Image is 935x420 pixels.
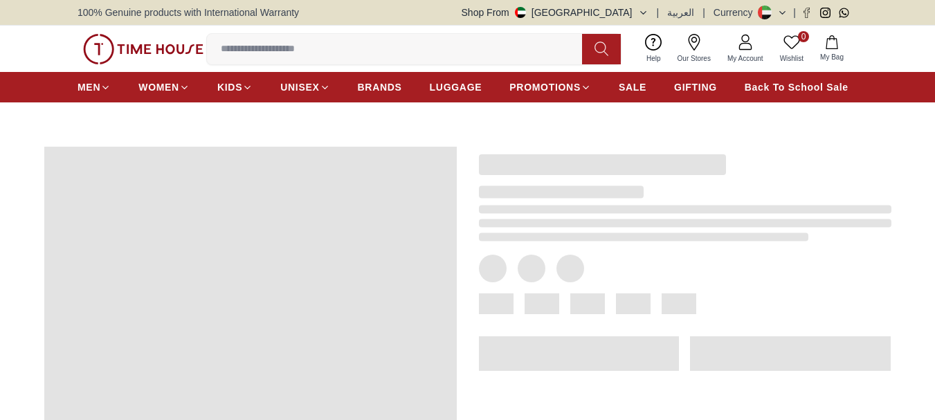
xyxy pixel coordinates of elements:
span: PROMOTIONS [509,80,581,94]
span: | [702,6,705,19]
span: Our Stores [672,53,716,64]
a: KIDS [217,75,253,100]
a: Back To School Sale [745,75,848,100]
a: SALE [619,75,646,100]
span: | [793,6,796,19]
a: Facebook [801,8,812,18]
a: MEN [78,75,111,100]
a: Instagram [820,8,830,18]
span: Back To School Sale [745,80,848,94]
a: LUGGAGE [430,75,482,100]
a: Help [638,31,669,66]
span: UNISEX [280,80,319,94]
button: Shop From[GEOGRAPHIC_DATA] [462,6,648,19]
span: SALE [619,80,646,94]
span: WOMEN [138,80,179,94]
a: GIFTING [674,75,717,100]
span: Wishlist [774,53,809,64]
button: My Bag [812,33,852,65]
a: Our Stores [669,31,719,66]
a: Whatsapp [839,8,849,18]
a: 0Wishlist [772,31,812,66]
span: BRANDS [358,80,402,94]
span: My Account [722,53,769,64]
span: 100% Genuine products with International Warranty [78,6,299,19]
a: WOMEN [138,75,190,100]
span: GIFTING [674,80,717,94]
img: ... [83,34,203,64]
div: Currency [714,6,759,19]
a: BRANDS [358,75,402,100]
span: MEN [78,80,100,94]
span: LUGGAGE [430,80,482,94]
span: KIDS [217,80,242,94]
span: | [657,6,660,19]
button: العربية [667,6,694,19]
span: My Bag [815,52,849,62]
a: UNISEX [280,75,329,100]
span: Help [641,53,666,64]
img: United Arab Emirates [515,7,526,18]
span: 0 [798,31,809,42]
a: PROMOTIONS [509,75,591,100]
